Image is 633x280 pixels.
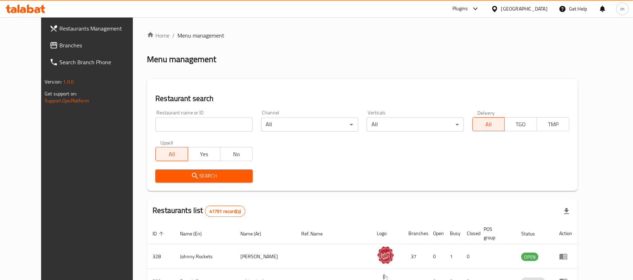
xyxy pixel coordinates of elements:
[153,229,166,238] span: ID
[501,5,548,13] div: [GEOGRAPHIC_DATA]
[240,229,270,238] span: Name (Ar)
[559,252,572,261] div: Menu
[452,5,468,13] div: Plugins
[147,54,216,65] h2: Menu management
[161,172,247,180] span: Search
[484,225,507,242] span: POS group
[45,77,62,86] span: Version:
[508,119,534,129] span: TGO
[155,147,188,161] button: All
[59,58,141,66] span: Search Branch Phone
[205,206,245,217] div: Total records count
[620,5,625,13] span: m
[147,31,169,40] a: Home
[44,54,147,71] a: Search Branch Phone
[155,118,252,132] input: Search for restaurant name or ID..
[45,96,89,105] a: Support.OpsPlatform
[174,244,235,269] td: Johnny Rockets
[155,93,569,104] h2: Restaurant search
[371,223,403,244] th: Logo
[521,229,544,238] span: Status
[302,229,332,238] span: Ref. Name
[160,140,173,145] label: Upsell
[223,149,250,159] span: No
[159,149,185,159] span: All
[444,244,461,269] td: 1
[147,244,174,269] td: 328
[403,244,427,269] td: 37
[153,205,245,217] h2: Restaurants list
[205,208,245,215] span: 41791 record(s)
[59,41,141,49] span: Branches
[147,31,578,40] nav: breadcrumb
[461,223,478,244] th: Closed
[155,169,252,182] button: Search
[45,89,77,98] span: Get support on:
[504,117,537,131] button: TGO
[59,24,141,33] span: Restaurants Management
[44,20,147,37] a: Restaurants Management
[476,119,502,129] span: All
[44,37,147,54] a: Branches
[220,147,253,161] button: No
[403,223,427,244] th: Branches
[172,31,175,40] li: /
[540,119,567,129] span: TMP
[180,229,211,238] span: Name (En)
[444,223,461,244] th: Busy
[461,244,478,269] td: 0
[377,246,394,264] img: Johnny Rockets
[367,118,464,132] div: All
[427,223,444,244] th: Open
[191,149,218,159] span: Yes
[554,223,578,244] th: Action
[472,117,505,131] button: All
[521,253,538,261] span: OPEN
[477,110,495,115] label: Delivery
[427,244,444,269] td: 0
[261,118,358,132] div: All
[558,203,575,220] div: Export file
[63,77,74,86] span: 1.0.0
[537,117,569,131] button: TMP
[177,31,224,40] span: Menu management
[235,244,296,269] td: [PERSON_NAME]
[188,147,220,161] button: Yes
